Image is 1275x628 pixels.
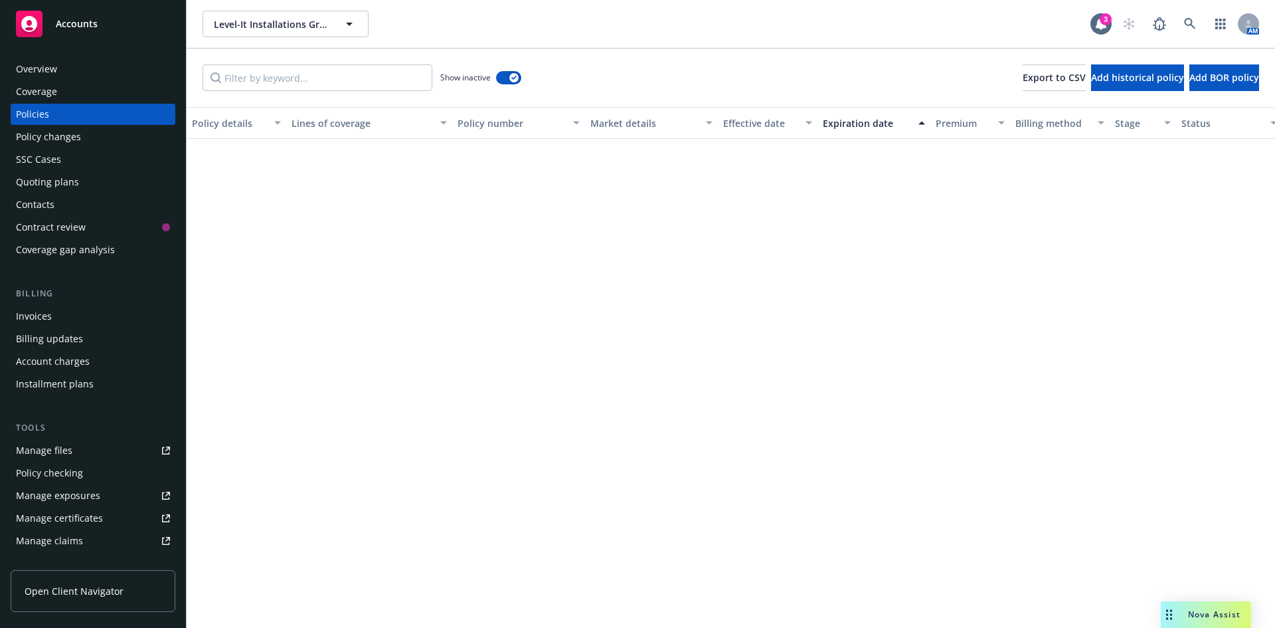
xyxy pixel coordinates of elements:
a: Billing updates [11,328,175,350]
div: Manage exposures [16,485,100,506]
button: Nova Assist [1161,601,1251,628]
span: Add BOR policy [1189,71,1259,84]
div: Policy changes [16,126,81,148]
div: Effective date [723,116,798,130]
div: Policy checking [16,463,83,484]
button: Stage [1110,107,1176,139]
button: Expiration date [817,107,930,139]
button: Policy details [187,107,286,139]
button: Add historical policy [1091,64,1184,91]
div: Installment plans [16,373,94,395]
a: Contract review [11,217,175,238]
div: Invoices [16,306,52,327]
a: Coverage gap analysis [11,239,175,261]
a: Manage BORs [11,553,175,574]
div: Contacts [16,194,54,215]
div: Market details [590,116,698,130]
button: Billing method [1010,107,1110,139]
div: Premium [936,116,990,130]
div: Manage BORs [16,553,78,574]
a: Contacts [11,194,175,215]
button: Premium [930,107,1010,139]
a: Policy checking [11,463,175,484]
div: Billing updates [16,328,83,350]
span: Open Client Navigator [25,584,124,598]
span: Show inactive [440,72,491,83]
a: Accounts [11,5,175,43]
div: Billing method [1015,116,1090,130]
span: Accounts [56,19,98,29]
div: Manage certificates [16,508,103,529]
div: Overview [16,58,57,80]
div: Coverage [16,81,57,102]
div: Tools [11,421,175,435]
div: Account charges [16,351,90,372]
span: Level-It Installations Group, Inc. [214,17,329,31]
a: Switch app [1207,11,1234,37]
div: SSC Cases [16,149,61,170]
div: Expiration date [823,116,910,130]
div: Coverage gap analysis [16,239,115,261]
a: Overview [11,58,175,80]
div: Manage claims [16,530,83,552]
span: Nova Assist [1188,609,1240,620]
a: Account charges [11,351,175,372]
div: Policies [16,104,49,125]
button: Lines of coverage [286,107,452,139]
div: Policy details [192,116,266,130]
input: Filter by keyword... [203,64,432,91]
button: Effective date [718,107,817,139]
div: Billing [11,287,175,300]
div: Manage files [16,440,72,461]
a: Coverage [11,81,175,102]
a: Quoting plans [11,171,175,193]
a: Manage exposures [11,485,175,506]
div: Lines of coverage [292,116,432,130]
a: Policy changes [11,126,175,148]
a: Report a Bug [1146,11,1173,37]
div: Quoting plans [16,171,79,193]
a: SSC Cases [11,149,175,170]
div: Policy number [458,116,565,130]
a: Policies [11,104,175,125]
button: Policy number [452,107,585,139]
div: Drag to move [1161,601,1177,628]
div: Stage [1115,116,1156,130]
a: Invoices [11,306,175,327]
a: Manage certificates [11,508,175,529]
span: Export to CSV [1023,71,1086,84]
a: Manage claims [11,530,175,552]
div: Contract review [16,217,86,238]
button: Market details [585,107,718,139]
a: Installment plans [11,373,175,395]
a: Search [1177,11,1203,37]
div: 3 [1100,13,1112,25]
button: Level-It Installations Group, Inc. [203,11,369,37]
a: Manage files [11,440,175,461]
button: Add BOR policy [1189,64,1259,91]
span: Add historical policy [1091,71,1184,84]
div: Status [1181,116,1262,130]
button: Export to CSV [1023,64,1086,91]
a: Start snowing [1116,11,1142,37]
